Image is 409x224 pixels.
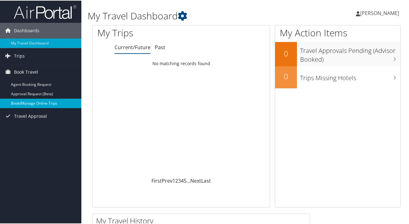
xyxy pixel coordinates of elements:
[88,9,299,22] h1: My Travel Dashboard
[14,48,25,63] span: Trips
[178,177,181,184] a: 3
[275,26,400,39] h1: My Action Items
[201,177,211,184] a: Last
[360,9,399,16] span: [PERSON_NAME]
[115,43,151,50] a: Current/Future
[14,4,76,19] img: airportal-logo.png
[275,66,400,88] a: 0Trips Missing Hotels
[181,177,184,184] a: 4
[300,70,400,82] h3: Trips Missing Hotels
[172,177,175,184] a: 1
[151,177,162,184] a: First
[187,177,190,184] span: …
[14,64,38,79] span: Book Travel
[155,43,165,50] a: Past
[300,43,400,63] h3: Travel Approvals Pending (Advisor Booked)
[190,177,201,184] a: Next
[93,57,270,69] td: No matching records found
[356,3,405,22] a: [PERSON_NAME]
[275,70,297,81] h2: 0
[275,41,400,65] a: 0Travel Approvals Pending (Advisor Booked)
[275,48,297,58] h2: 0
[14,22,39,38] span: Dashboards
[184,177,187,184] a: 5
[162,177,172,184] a: Prev
[14,108,47,123] span: Travel Approval
[97,26,191,39] h1: My Trips
[175,177,178,184] a: 2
